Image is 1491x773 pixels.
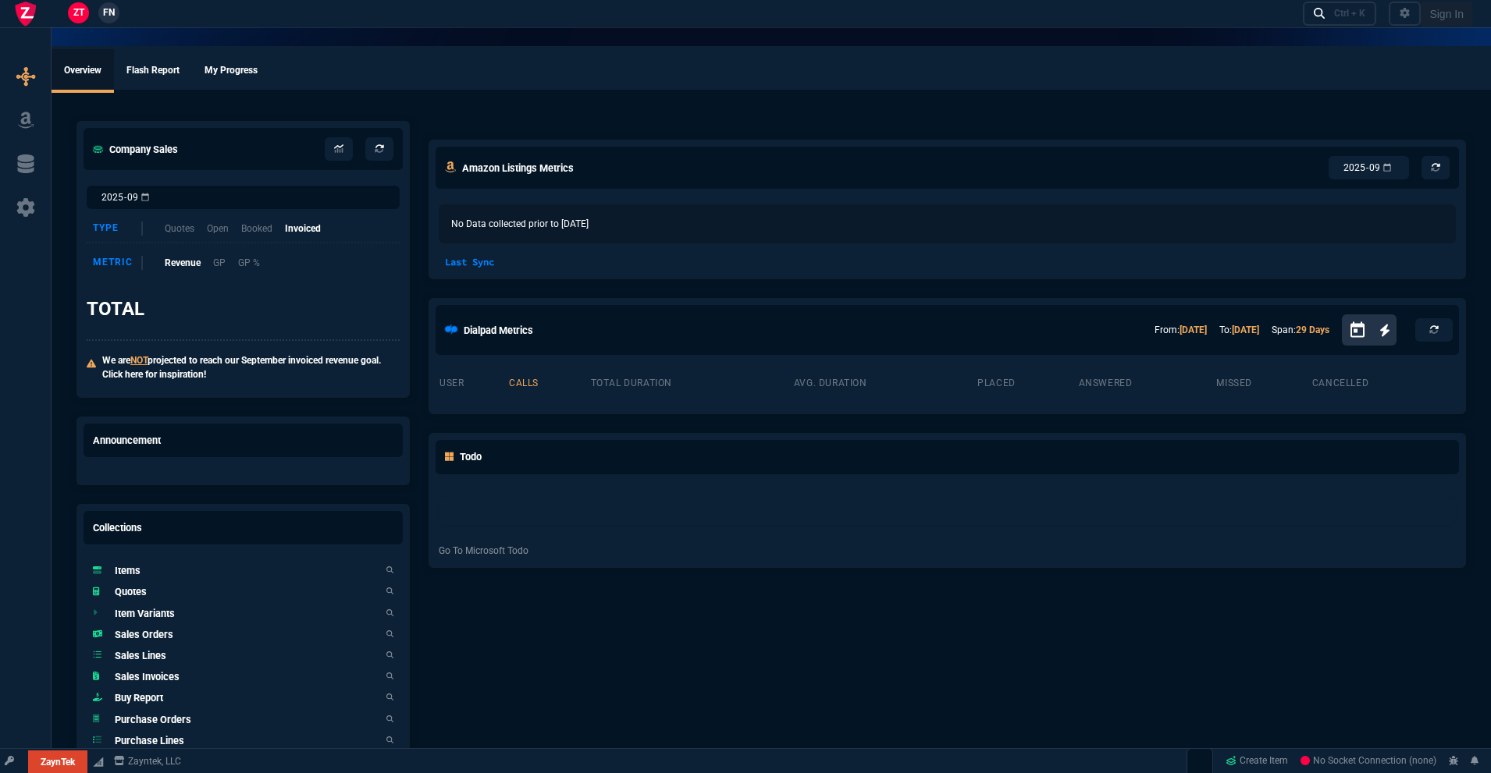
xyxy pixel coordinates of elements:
th: user [439,371,508,392]
h5: Purchase Orders [115,712,191,727]
h5: Items [115,563,141,578]
p: We are projected to reach our September invoiced revenue goal. Click here for inspiration! [102,353,400,381]
h5: Quotes [115,584,147,599]
h5: Company Sales [93,142,178,157]
h5: Sales Lines [115,648,166,663]
a: [DATE] [1232,324,1259,335]
p: Booked [241,222,272,236]
th: missed [1215,371,1311,392]
h5: Amazon Listings Metrics [462,161,574,176]
a: My Progress [192,49,270,93]
th: total duration [590,371,793,392]
button: Open calendar [1348,319,1379,342]
th: calls [508,371,590,392]
h5: Item Variants [115,606,175,621]
th: cancelled [1311,371,1456,392]
p: Span: [1272,323,1329,337]
div: Ctrl + K [1334,7,1365,20]
h5: Purchase Lines [115,733,184,748]
span: NOT [130,355,148,366]
h3: TOTAL [87,297,144,321]
span: FN [103,5,115,20]
p: Revenue [165,256,201,270]
a: Go To Microsoft Todo [439,544,528,558]
p: GP % [238,256,260,270]
a: 29 Days [1296,324,1329,335]
a: msbcCompanyName [109,754,186,768]
p: From: [1155,323,1207,337]
h5: Sales Orders [115,627,173,642]
h5: Sales Invoices [115,669,180,684]
th: avg. duration [793,371,977,392]
span: ZT [73,5,84,20]
p: GP [213,256,226,270]
h5: Announcement [93,433,161,448]
a: [DATE] [1180,324,1207,335]
a: Overview [52,49,114,93]
th: answered [1078,371,1216,392]
p: No Data collected prior to [DATE] [439,204,1456,243]
th: placed [977,371,1077,392]
p: Invoiced [285,222,321,236]
span: No Socket Connection (none) [1301,756,1436,767]
div: Metric [93,256,143,270]
h5: Buy Report [115,690,163,705]
p: Quotes [165,222,194,236]
h5: Dialpad Metrics [464,323,533,338]
h5: Todo [445,449,482,464]
a: Flash Report [114,49,192,93]
a: Create Item [1219,750,1294,773]
p: Last Sync [439,255,500,269]
p: To: [1219,323,1259,337]
p: Open [207,222,229,236]
div: Type [93,222,143,236]
h5: Collections [93,520,142,535]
